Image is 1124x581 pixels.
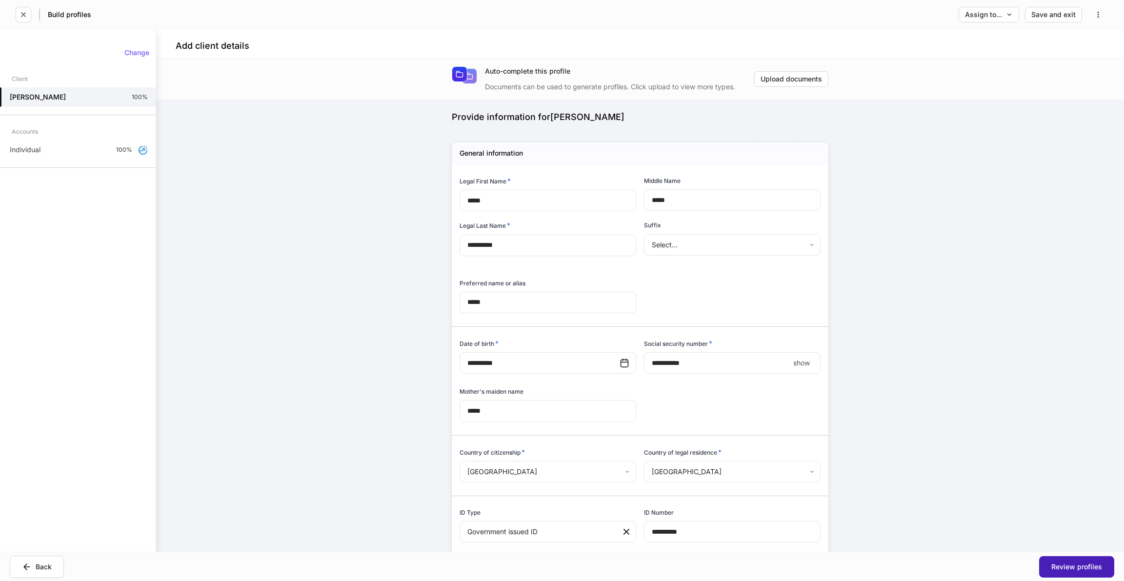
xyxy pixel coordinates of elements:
[116,146,132,154] p: 100%
[176,40,249,52] h4: Add client details
[1039,556,1114,578] button: Review profiles
[12,70,28,87] div: Client
[460,447,525,457] h6: Country of citizenship
[754,71,828,87] button: Upload documents
[644,339,712,348] h6: Social security number
[10,145,40,155] p: Individual
[959,7,1019,22] button: Assign to...
[761,76,822,82] div: Upload documents
[10,556,64,578] button: Back
[48,10,91,20] h5: Build profiles
[12,123,38,140] div: Accounts
[22,562,52,572] div: Back
[644,461,820,482] div: [GEOGRAPHIC_DATA]
[460,387,523,396] h6: Mother's maiden name
[460,508,481,517] h6: ID Type
[644,447,722,457] h6: Country of legal residence
[644,176,681,185] h6: Middle Name
[485,66,754,76] div: Auto-complete this profile
[644,220,661,230] h6: Suffix
[460,521,621,542] div: Government issued ID
[460,279,525,288] h6: Preferred name or alias
[460,220,510,230] h6: Legal Last Name
[10,92,66,102] h5: [PERSON_NAME]
[124,49,149,56] div: Change
[1051,563,1102,570] div: Review profiles
[793,358,810,368] p: show
[644,508,674,517] h6: ID Number
[132,93,148,101] p: 100%
[965,11,1013,18] div: Assign to...
[460,148,523,158] h5: General information
[460,339,499,348] h6: Date of birth
[1025,7,1082,22] button: Save and exit
[460,176,511,186] h6: Legal First Name
[644,234,820,256] div: Select...
[1031,11,1076,18] div: Save and exit
[118,45,156,60] button: Change
[452,111,828,123] div: Provide information for [PERSON_NAME]
[485,76,754,92] div: Documents can be used to generate profiles. Click upload to view more types.
[460,461,636,482] div: [GEOGRAPHIC_DATA]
